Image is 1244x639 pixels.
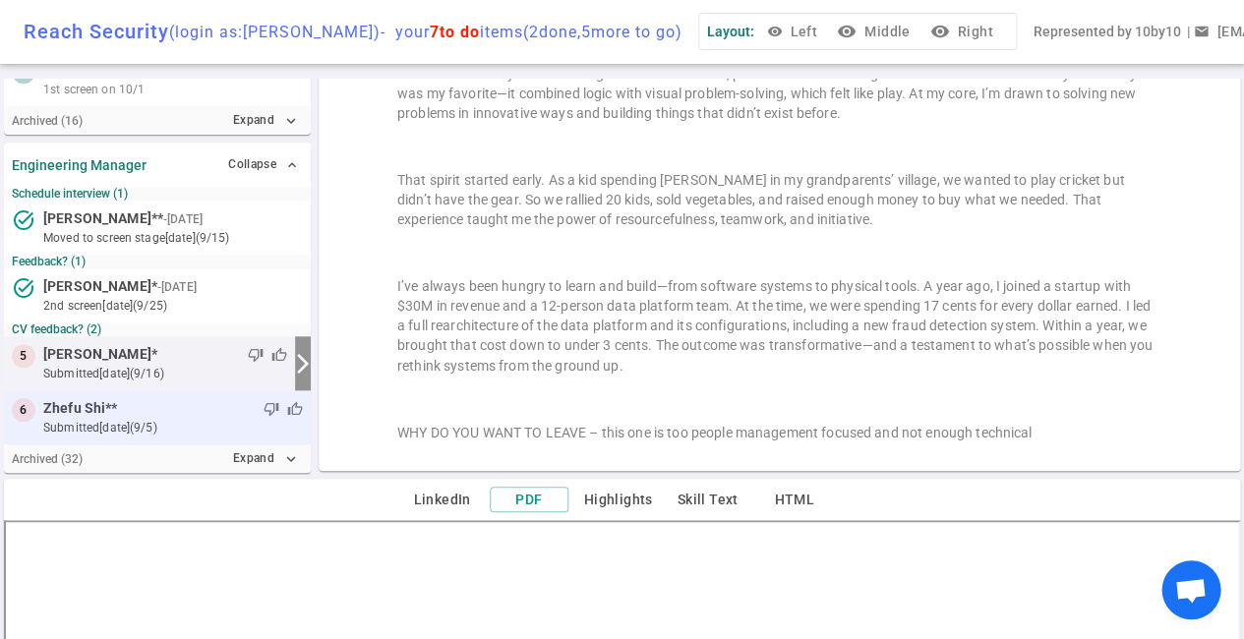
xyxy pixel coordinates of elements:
[762,14,825,50] button: Left
[291,352,315,376] i: arrow_forward_ios
[43,81,145,98] span: 1st screen on 10/1
[24,20,682,43] div: Reach Security
[43,208,151,229] span: [PERSON_NAME]
[929,22,949,41] i: visibility
[576,488,661,512] button: Highlights
[833,14,918,50] button: visibilityMiddle
[12,322,303,336] small: CV feedback? (2)
[12,452,83,466] small: Archived ( 32 )
[12,157,147,173] strong: Engineering Manager
[12,114,83,128] small: Archived ( 16 )
[381,23,682,41] span: - your items ( 2 done, 5 more to go)
[669,488,747,512] button: Skill Text
[163,210,203,228] small: - [DATE]
[397,276,1161,375] blockquote: I’ve always been hungry to learn and build—from software systems to physical tools. A year ago, I...
[282,450,300,468] i: expand_more
[12,187,303,201] small: Schedule interview (1)
[169,23,381,41] span: (login as: [PERSON_NAME] )
[12,208,35,232] i: task_alt
[1161,560,1220,619] div: Open chat
[282,112,300,130] i: expand_more
[43,297,303,315] small: 2nd Screen [DATE] (9/25)
[397,170,1161,229] blockquote: That spirit started early. As a kid spending [PERSON_NAME] in my grandparents’ village, we wanted...
[284,157,300,173] span: expand_less
[157,278,197,296] small: - [DATE]
[1193,24,1209,39] span: email
[264,401,279,417] span: thumb_down
[43,365,287,382] small: submitted [DATE] (9/16)
[490,487,568,513] button: PDF
[12,398,35,422] div: 6
[43,229,303,247] small: moved to Screen stage [DATE] (9/15)
[707,24,754,39] span: Layout:
[397,64,1161,123] blockquote: I’ve always had a strong foundation in math, paired with a vivid imagination and a love for creat...
[287,401,303,417] span: thumb_up
[43,398,105,419] span: Zhefu Shi
[403,488,482,512] button: LinkedIn
[12,255,303,268] small: Feedback? (1)
[430,23,480,41] span: 7 to do
[228,106,303,135] button: Expandexpand_more
[248,347,264,363] span: thumb_down
[12,276,35,300] i: task_alt
[766,24,782,39] span: visibility
[925,14,1000,50] button: visibilityRight
[43,419,303,436] small: submitted [DATE] (9/5)
[397,66,453,82] strong: FORTE –
[837,22,857,41] i: visibility
[223,150,303,179] button: Collapse
[43,344,151,365] span: [PERSON_NAME]
[43,276,151,297] span: [PERSON_NAME]
[228,444,303,473] button: Expandexpand_more
[397,422,1161,441] blockquote: WHY DO YOU WANT TO LEAVE – this one is too people management focused and not enough technical
[755,488,834,512] button: HTML
[12,344,35,368] div: 5
[271,347,287,363] span: thumb_up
